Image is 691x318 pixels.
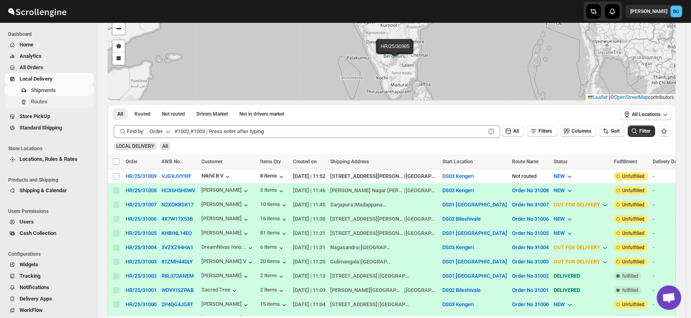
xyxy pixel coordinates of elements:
[560,125,596,137] button: Columns
[502,125,524,137] button: All
[442,202,507,208] button: DS01 [GEOGRAPHIC_DATA]
[611,128,620,134] span: Sort
[126,187,157,193] button: HR/25/31008
[673,9,680,14] text: BG
[527,125,557,137] button: Filters
[554,173,565,179] span: NEW
[260,173,285,181] button: 8 items
[549,298,578,311] button: NEW
[388,46,400,55] img: Marker
[126,202,157,208] div: HR/25/31007
[330,215,437,223] div: |
[442,216,481,222] button: DS02 Bileshivale
[260,201,288,209] div: 10 items
[330,172,404,180] div: [STREET_ADDRESS][PERSON_NAME]
[293,172,325,180] div: [DATE] | 11:52
[201,187,250,195] button: [PERSON_NAME]
[549,184,578,197] button: NEW
[126,173,157,179] button: HR/25/31009
[512,244,549,250] button: Order No 31004
[260,258,288,266] button: 20 items
[113,108,128,120] button: All
[330,159,369,164] span: Shipping Address
[201,230,250,238] button: [PERSON_NAME]
[442,173,474,179] button: DS03 Kengeri
[330,243,359,252] div: Nagasandra
[5,96,94,107] button: Routes
[442,259,507,265] button: DS01 [GEOGRAPHIC_DATA]
[20,64,43,70] span: All Orders
[201,173,232,181] button: Nikhil B V
[406,229,437,237] div: [GEOGRAPHIC_DATA]
[389,46,402,55] img: Marker
[622,187,645,194] span: Unfulfilled
[653,229,681,237] div: -
[586,94,676,101] div: © contributors
[512,159,539,164] span: Route Name
[355,201,387,209] div: Madappanahalli
[653,172,681,180] div: -
[260,215,288,224] button: 16 items
[622,273,638,279] span: fulfilled
[161,301,193,307] button: 2P4QG4JG8T
[388,47,400,56] img: Marker
[20,307,43,313] span: WorkFlow
[442,230,507,236] button: DS01 [GEOGRAPHIC_DATA]
[653,201,681,209] div: -
[330,286,404,294] div: [PERSON_NAME][GEOGRAPHIC_DATA], [GEOGRAPHIC_DATA]
[260,287,285,295] div: 2 items
[539,128,552,134] span: Filters
[113,40,125,53] a: Draw a polygon
[639,128,650,134] span: Filter
[260,230,288,238] div: 81 items
[389,47,402,56] img: Marker
[126,301,157,307] button: HR/25/31000
[512,230,549,236] button: Order No 31005
[5,228,94,239] button: Cash Collection
[554,159,567,164] span: Status
[201,301,250,309] div: [PERSON_NAME]
[389,47,401,56] img: Marker
[113,22,125,35] a: Zoom out
[653,272,681,280] div: -
[162,143,168,149] span: All
[126,216,157,222] div: HR/25/31006
[20,113,50,119] span: Store PickUp
[330,229,404,237] div: [STREET_ADDRESS][PERSON_NAME]
[5,154,94,165] button: Locations, Rules & Rates
[31,87,56,93] span: Shipments
[549,227,578,240] button: NEW
[554,286,609,294] div: DELIVERED
[549,198,614,211] button: OUT FOR DELIVERY
[330,272,437,280] div: |
[330,286,437,294] div: |
[8,177,94,183] span: Products and Shipping
[389,46,401,55] img: Marker
[117,111,123,117] span: All
[260,187,285,195] div: 3 items
[442,244,474,250] button: DS03 Kengeri
[201,272,250,281] div: [PERSON_NAME]
[588,94,607,100] a: Leaflet
[201,287,238,295] button: Sacred Tree
[20,230,56,236] span: Cash Collection
[157,108,190,120] button: Unrouted
[31,99,47,105] span: Routes
[126,244,157,250] button: HR/25/31004
[512,259,549,265] button: Order No 31003
[614,159,637,164] span: Fulfillment
[620,109,672,120] button: All Locations
[442,301,474,307] button: DS03 Kengeri
[512,273,549,279] button: Order No 31002
[549,241,614,254] button: OUT FOR DELIVERY
[116,143,154,149] span: LOCAL DELIVERY
[5,293,94,305] button: Delivery Apps
[653,159,681,164] span: Delivery Date
[20,125,62,131] span: Standard Shipping
[512,216,549,222] button: Order No 31006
